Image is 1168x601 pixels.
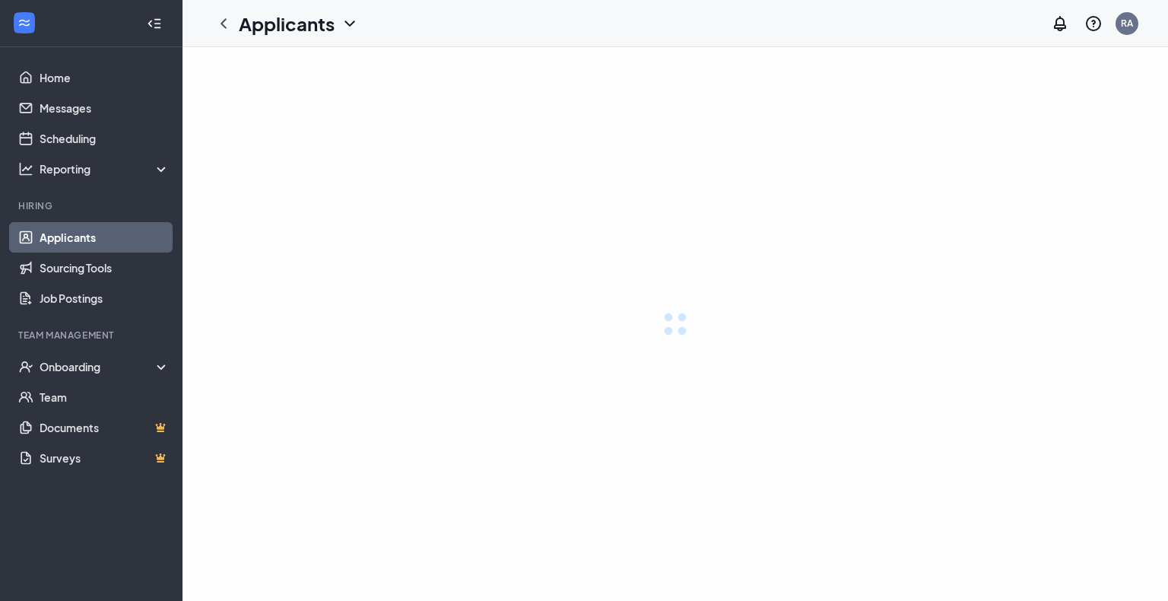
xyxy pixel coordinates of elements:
[40,253,170,283] a: Sourcing Tools
[40,443,170,473] a: SurveysCrown
[17,15,32,30] svg: WorkstreamLogo
[18,199,167,212] div: Hiring
[40,62,170,93] a: Home
[1084,14,1103,33] svg: QuestionInfo
[40,412,170,443] a: DocumentsCrown
[147,16,162,31] svg: Collapse
[1121,17,1133,30] div: RA
[40,123,170,154] a: Scheduling
[40,222,170,253] a: Applicants
[1051,14,1069,33] svg: Notifications
[40,93,170,123] a: Messages
[18,161,33,176] svg: Analysis
[40,359,170,374] div: Onboarding
[40,161,170,176] div: Reporting
[40,283,170,313] a: Job Postings
[214,14,233,33] svg: ChevronLeft
[40,382,170,412] a: Team
[18,359,33,374] svg: UserCheck
[341,14,359,33] svg: ChevronDown
[239,11,335,37] h1: Applicants
[18,329,167,342] div: Team Management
